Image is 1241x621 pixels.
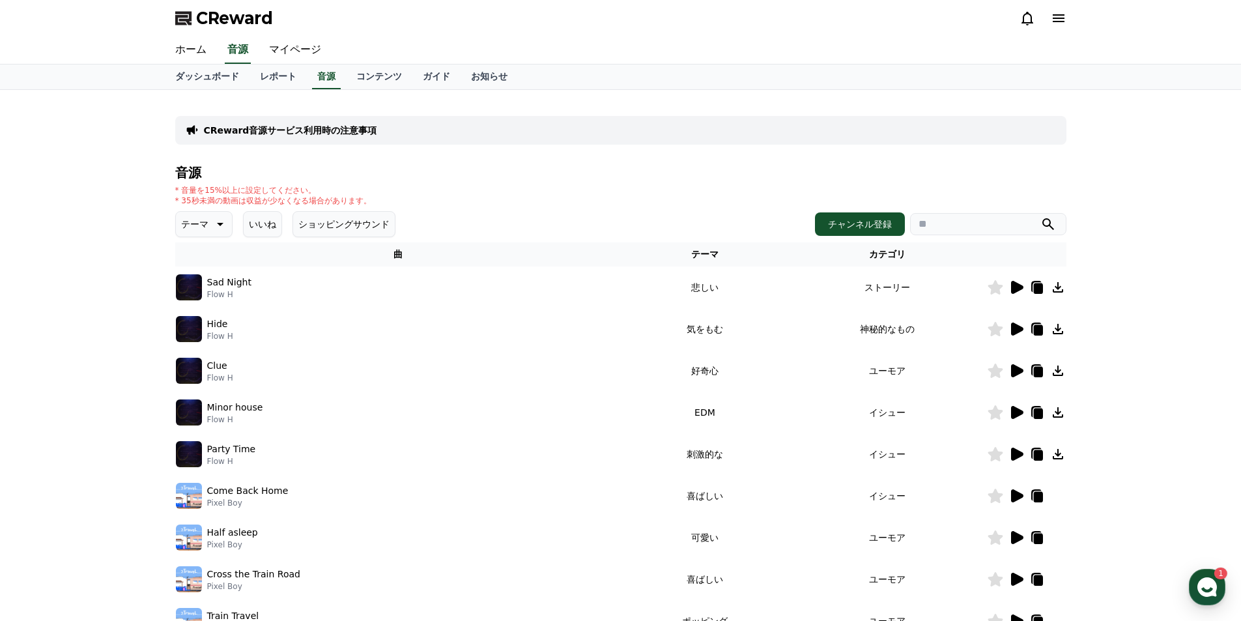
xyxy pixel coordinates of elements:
[621,517,788,558] td: 可愛い
[788,475,987,517] td: イシュー
[788,308,987,350] td: 神秘的なもの
[175,8,273,29] a: CReward
[176,441,202,467] img: music
[175,211,233,237] button: テーマ
[621,350,788,392] td: 好奇心
[621,475,788,517] td: 喜ばしい
[207,526,258,540] p: Half asleep
[165,65,250,89] a: ダッシュボード
[621,267,788,308] td: 悲しい
[33,433,56,443] span: Home
[243,211,282,237] button: いいね
[168,413,250,446] a: Settings
[207,331,233,341] p: Flow H
[176,525,202,551] img: music
[207,276,251,289] p: Sad Night
[788,267,987,308] td: ストーリー
[788,517,987,558] td: ユーモア
[788,433,987,475] td: イシュー
[181,215,208,233] p: テーマ
[165,36,217,64] a: ホーム
[207,359,227,373] p: Clue
[176,358,202,384] img: music
[207,289,251,300] p: Flow H
[412,65,461,89] a: ガイド
[108,433,147,444] span: Messages
[292,211,395,237] button: ショッピングサウンド
[207,401,263,414] p: Minor house
[788,392,987,433] td: イシュー
[86,413,168,446] a: 1Messages
[176,399,202,426] img: music
[815,212,905,236] button: チャンネル登録
[4,413,86,446] a: Home
[207,498,289,508] p: Pixel Boy
[176,274,202,300] img: music
[621,392,788,433] td: EDM
[196,8,273,29] span: CReward
[621,308,788,350] td: 気をもむ
[207,581,300,592] p: Pixel Boy
[176,566,202,592] img: music
[259,36,332,64] a: マイページ
[175,185,371,195] p: * 音量を15%以上に設定してください。
[207,373,233,383] p: Flow H
[175,166,1066,180] h4: 音源
[207,317,228,331] p: Hide
[312,65,341,89] a: 音源
[207,484,289,498] p: Come Back Home
[193,433,225,443] span: Settings
[621,242,788,267] th: テーマ
[207,456,256,467] p: Flow H
[346,65,412,89] a: コンテンツ
[207,540,258,550] p: Pixel Boy
[788,350,987,392] td: ユーモア
[461,65,518,89] a: お知らせ
[621,558,788,600] td: 喜ばしい
[250,65,307,89] a: レポート
[176,483,202,509] img: music
[175,242,622,267] th: 曲
[175,195,371,206] p: * 35秒未満の動画は収益が少なくなる場合があります。
[207,568,300,581] p: Cross the Train Road
[621,433,788,475] td: 刺激的な
[207,442,256,456] p: Party Time
[225,36,251,64] a: 音源
[132,412,137,423] span: 1
[207,414,263,425] p: Flow H
[788,242,987,267] th: カテゴリ
[788,558,987,600] td: ユーモア
[204,124,377,137] a: CReward音源サービス利用時の注意事項
[176,316,202,342] img: music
